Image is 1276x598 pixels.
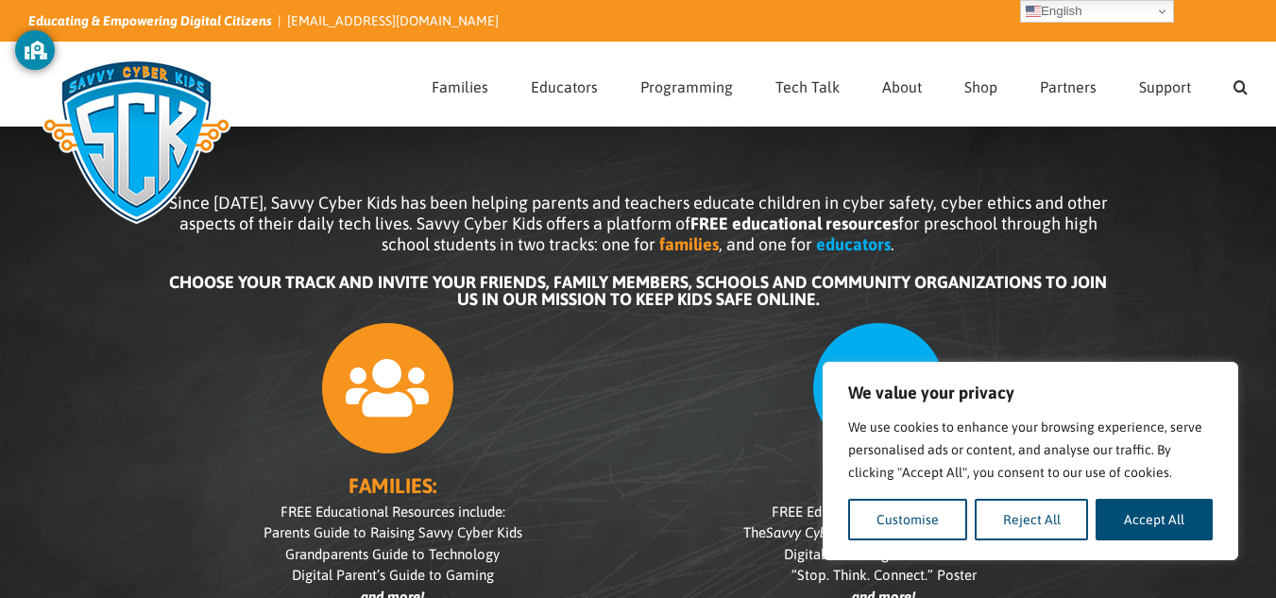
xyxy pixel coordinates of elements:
span: . [891,234,894,254]
a: Families [432,43,488,126]
button: Customise [848,499,967,540]
b: FREE educational resources [690,214,898,233]
span: The Teacher’s Packs [743,524,1025,540]
span: Partners [1040,79,1097,94]
p: We use cookies to enhance your browsing experience, serve personalised ads or content, and analys... [848,416,1213,484]
a: Support [1139,43,1191,126]
span: Digital Bill of Rights Lesson Plan [784,546,983,562]
b: families [659,234,719,254]
button: Accept All [1096,499,1213,540]
b: CHOOSE YOUR TRACK AND INVITE YOUR FRIENDS, FAMILY MEMBERS, SCHOOLS AND COMMUNITY ORGANIZATIONS TO... [169,272,1107,309]
span: Grandparents Guide to Technology [285,546,500,562]
b: FAMILIES: [349,473,436,498]
span: Parents Guide to Raising Savvy Cyber Kids [264,524,522,540]
span: “Stop. Think. Connect.” Poster [791,567,977,583]
span: FREE Educational Resources include: [281,504,505,520]
span: Since [DATE], Savvy Cyber Kids has been helping parents and teachers educate children in cyber sa... [169,193,1108,254]
a: About [882,43,922,126]
span: About [882,79,922,94]
i: Savvy Cyber Kids at Home [766,524,928,540]
span: FREE Educational Resources include: [772,504,996,520]
a: Programming [640,43,733,126]
a: Educators [531,43,598,126]
span: Families [432,79,488,94]
a: Partners [1040,43,1097,126]
img: Savvy Cyber Kids Logo [28,47,245,236]
span: , and one for [719,234,812,254]
b: educators [816,234,891,254]
a: Shop [964,43,997,126]
a: Tech Talk [775,43,840,126]
button: Reject All [975,499,1089,540]
img: en [1026,4,1041,19]
p: We value your privacy [848,382,1213,404]
a: [EMAIL_ADDRESS][DOMAIN_NAME] [287,13,499,28]
span: Programming [640,79,733,94]
a: Search [1233,43,1248,126]
span: Educators [531,79,598,94]
span: Support [1139,79,1191,94]
button: GoGuardian Privacy Information [15,30,55,70]
span: Tech Talk [775,79,840,94]
span: Shop [964,79,997,94]
i: Educating & Empowering Digital Citizens [28,13,272,28]
span: Digital Parent’s Guide to Gaming [292,567,494,583]
nav: Main Menu [432,43,1248,126]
